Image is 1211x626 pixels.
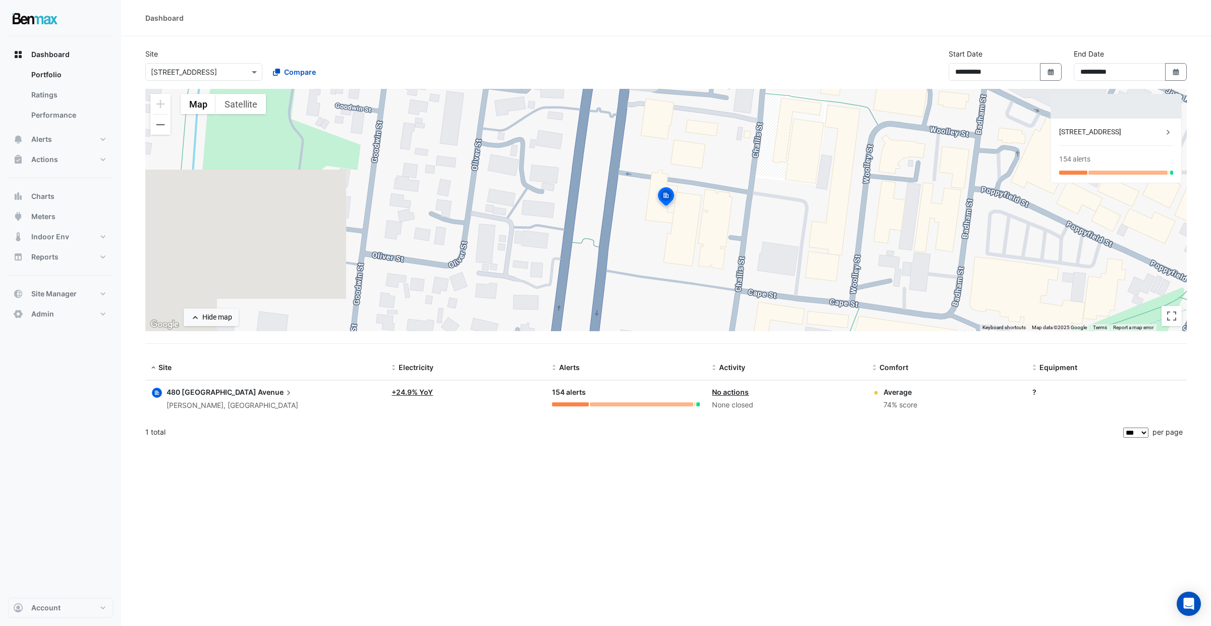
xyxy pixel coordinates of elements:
img: Company Logo [12,8,58,28]
a: Open this area in Google Maps (opens a new window) [148,318,181,331]
app-icon: Dashboard [13,49,23,60]
span: Site [158,363,172,372]
fa-icon: Select Date [1047,68,1056,76]
span: Avenue [258,387,294,398]
div: 154 alerts [552,387,700,398]
span: Equipment [1039,363,1077,372]
span: Admin [31,309,54,319]
span: Charts [31,191,54,201]
div: Dashboard [145,13,184,23]
label: Start Date [949,48,982,59]
button: Show satellite imagery [216,94,266,114]
div: Hide map [202,312,232,323]
button: Admin [8,304,113,324]
app-icon: Site Manager [13,289,23,299]
button: Site Manager [8,284,113,304]
div: 154 alerts [1059,154,1090,165]
span: Activity [719,363,745,372]
div: [STREET_ADDRESS] [1059,127,1163,137]
span: Electricity [399,363,433,372]
div: [PERSON_NAME], [GEOGRAPHIC_DATA] [167,400,298,411]
div: 74% score [884,399,917,411]
button: Compare [266,63,322,81]
button: Toggle fullscreen view [1162,306,1182,326]
app-icon: Indoor Env [13,232,23,242]
button: Account [8,598,113,618]
div: None closed [712,399,860,411]
fa-icon: Select Date [1172,68,1181,76]
a: Performance [23,105,113,125]
a: Portfolio [23,65,113,85]
a: Terms (opens in new tab) [1093,325,1107,330]
button: Indoor Env [8,227,113,247]
span: Indoor Env [31,232,69,242]
img: site-pin-selected.svg [655,186,677,210]
a: +24.9% YoY [392,388,433,396]
span: Actions [31,154,58,165]
button: Zoom in [150,94,171,114]
span: Alerts [559,363,580,372]
div: 1 total [145,420,1121,445]
div: Average [884,387,917,397]
button: Show street map [181,94,216,114]
img: Google [148,318,181,331]
span: Meters [31,212,56,222]
span: 480 [GEOGRAPHIC_DATA] [167,388,256,396]
app-icon: Reports [13,252,23,262]
a: No actions [712,388,749,396]
button: Alerts [8,129,113,149]
a: Ratings [23,85,113,105]
label: End Date [1074,48,1104,59]
span: Comfort [879,363,908,372]
app-icon: Admin [13,309,23,319]
span: Account [31,603,61,613]
a: Report a map error [1113,325,1153,330]
app-icon: Charts [13,191,23,201]
span: Reports [31,252,59,262]
button: Reports [8,247,113,267]
button: Dashboard [8,44,113,65]
span: Map data ©2025 Google [1032,325,1087,330]
span: Compare [284,67,316,77]
div: Dashboard [8,65,113,129]
span: Dashboard [31,49,70,60]
div: ? [1032,387,1181,397]
button: Hide map [184,308,239,326]
button: Charts [8,186,113,206]
button: Meters [8,206,113,227]
div: Open Intercom Messenger [1177,592,1201,616]
button: Actions [8,149,113,170]
span: Alerts [31,134,52,144]
span: Site Manager [31,289,77,299]
app-icon: Alerts [13,134,23,144]
span: per page [1152,428,1183,436]
button: Keyboard shortcuts [982,324,1026,331]
button: Zoom out [150,115,171,135]
app-icon: Meters [13,212,23,222]
app-icon: Actions [13,154,23,165]
label: Site [145,48,158,59]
